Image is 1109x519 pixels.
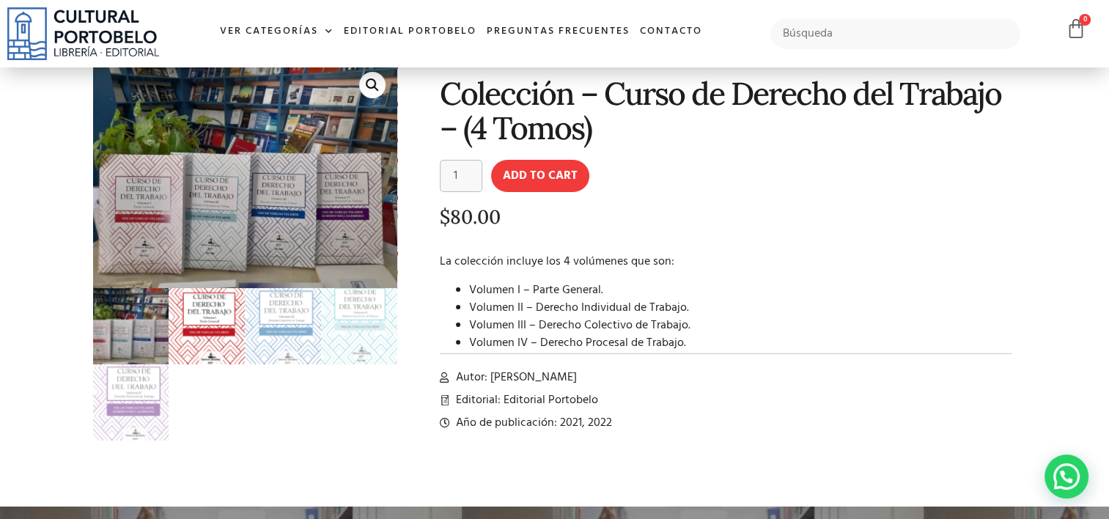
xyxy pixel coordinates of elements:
span: Editorial: Editorial Portobelo [452,391,598,409]
img: OSCAR_VARGAS-100x100.png [321,288,397,364]
a: 🔍 [359,72,386,98]
p: La colección incluye los 4 volúmenes que son: [440,253,1012,270]
a: Preguntas frecuentes [482,16,635,48]
span: Año de publicación: 2021, 2022 [452,414,612,432]
button: Add to cart [491,160,589,192]
a: Ver Categorías [215,16,339,48]
input: Product quantity [440,160,482,192]
img: WhatsApp-Image-2022-01-27-at-11.32.04-AM-1-100x100.jpeg [93,288,169,364]
li: Volumen III – Derecho Colectivo de Trabajo. [469,317,1012,334]
img: Ba-420-100x100.png [93,364,169,441]
span: Autor: [PERSON_NAME] [452,369,577,386]
img: Curso_de_Derecho_del_Trabajo_Volumen_3-100x100.png [245,288,321,364]
li: Volumen II – Derecho Individual de Trabajo. [469,299,1012,317]
span: 0 [1079,14,1091,26]
a: 0 [1066,18,1086,40]
img: Oscar-Vargas-tomo-1-100x100.png [169,288,245,364]
li: Volumen IV – Derecho Procesal de Trabajo. [469,334,1012,352]
h1: Colección – Curso de Derecho del Trabajo – (4 Tomos) [440,76,1012,146]
div: WhatsApp contact [1044,454,1088,498]
li: Volumen I – Parte General. [469,281,1012,299]
a: Contacto [635,16,707,48]
input: Búsqueda [770,18,1020,49]
bdi: 80.00 [440,205,501,229]
span: $ [440,205,450,229]
a: Editorial Portobelo [339,16,482,48]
